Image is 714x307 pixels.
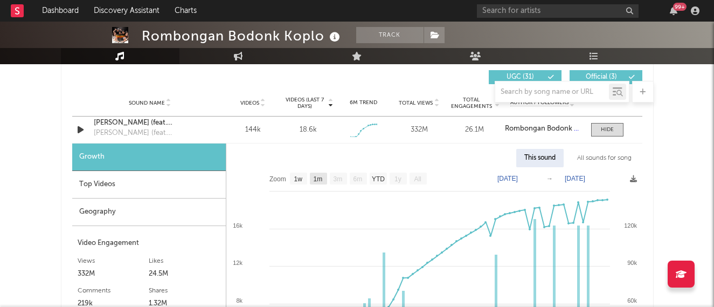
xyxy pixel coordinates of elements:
button: Official(3) [570,70,642,84]
div: This sound [516,149,564,167]
span: Videos [240,100,259,106]
div: Rombongan Bodonk Koplo [142,27,343,45]
a: [PERSON_NAME] (feat. [GEOGRAPHIC_DATA]) [94,118,206,128]
text: All [414,175,421,183]
span: Videos (last 7 days) [283,97,327,110]
text: Zoom [269,175,286,183]
text: 120k [624,222,637,229]
input: Search by song name or URL [495,88,609,97]
div: Views [78,255,149,268]
div: Likes [149,255,220,268]
div: [PERSON_NAME] (feat. [GEOGRAPHIC_DATA]) [94,128,206,139]
div: Geography [72,199,226,226]
text: [DATE] [565,175,585,182]
input: Search for artists [477,4,639,18]
div: 332M [78,268,149,281]
text: 1w [294,175,302,183]
button: UGC(31) [489,70,562,84]
text: YTD [371,175,384,183]
div: Video Engagement [78,237,220,250]
text: 3m [333,175,342,183]
text: 8k [236,297,242,304]
text: → [546,175,553,182]
div: 99 + [673,3,687,11]
div: 332M [394,125,444,135]
span: UGC ( 31 ) [496,74,545,80]
div: 24.5M [149,268,220,281]
text: 1m [313,175,322,183]
div: 6M Trend [338,99,389,107]
text: [DATE] [497,175,518,182]
span: Sound Name [129,100,165,106]
button: Track [356,27,424,43]
text: 60k [627,297,637,304]
text: 1y [394,175,401,183]
span: Author / Followers [510,99,569,106]
div: Shares [149,284,220,297]
strong: Rombongan Bodonk [PERSON_NAME] & Ncumdeui [505,125,671,132]
text: 90k [627,260,637,266]
span: Total Engagements [449,97,493,110]
text: 12k [233,260,242,266]
div: Comments [78,284,149,297]
div: All sounds for song [569,149,640,167]
div: Top Videos [72,171,226,199]
text: 6m [353,175,362,183]
span: Total Views [399,100,433,106]
button: 99+ [670,6,677,15]
div: 144k [228,125,278,135]
text: 16k [233,222,242,229]
span: Official ( 3 ) [577,74,626,80]
a: Rombongan Bodonk [PERSON_NAME] & Ncumdeui [505,125,580,133]
div: 26.1M [449,125,500,135]
div: 18.6k [300,125,317,135]
div: Growth [72,144,226,171]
